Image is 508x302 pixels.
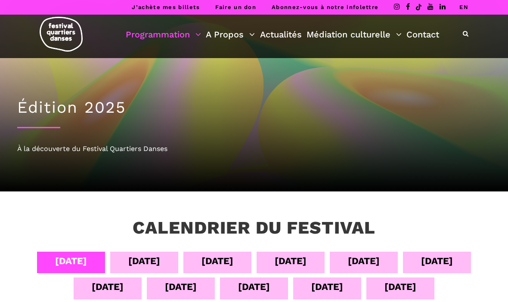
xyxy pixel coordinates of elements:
[55,253,87,268] div: [DATE]
[459,4,468,10] a: EN
[307,27,402,42] a: Médiation culturelle
[126,27,201,42] a: Programmation
[384,279,416,294] div: [DATE]
[238,279,270,294] div: [DATE]
[421,253,453,268] div: [DATE]
[92,279,124,294] div: [DATE]
[272,4,378,10] a: Abonnez-vous à notre infolettre
[17,143,491,154] div: À la découverte du Festival Quartiers Danses
[201,253,233,268] div: [DATE]
[311,279,343,294] div: [DATE]
[128,253,160,268] div: [DATE]
[348,253,380,268] div: [DATE]
[133,217,375,239] h3: Calendrier du festival
[406,27,439,42] a: Contact
[165,279,197,294] div: [DATE]
[132,4,200,10] a: J’achète mes billets
[260,27,302,42] a: Actualités
[275,253,307,268] div: [DATE]
[215,4,256,10] a: Faire un don
[40,17,83,52] img: logo-fqd-med
[17,98,491,117] h1: Édition 2025
[206,27,255,42] a: A Propos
